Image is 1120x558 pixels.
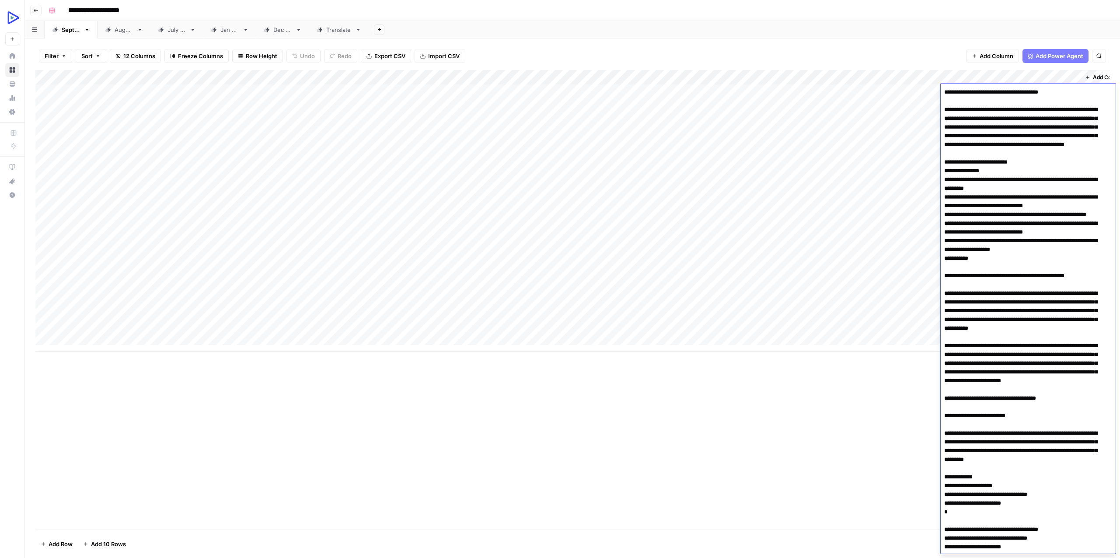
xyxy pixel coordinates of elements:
button: Help + Support [5,188,19,202]
span: Row Height [246,52,277,60]
span: Add Column [980,52,1013,60]
button: Add Row [35,537,78,551]
span: Redo [338,52,352,60]
span: Add Power Agent [1036,52,1083,60]
a: [DATE] [203,21,256,38]
div: [DATE] [62,25,80,34]
div: [DATE] [273,25,292,34]
a: Usage [5,91,19,105]
div: [DATE] [115,25,133,34]
span: Import CSV [428,52,460,60]
a: [DATE] [150,21,203,38]
div: Translate [326,25,352,34]
span: Add Row [49,540,73,548]
button: Redo [324,49,357,63]
span: Freeze Columns [178,52,223,60]
button: Add Column [966,49,1019,63]
a: Settings [5,105,19,119]
button: 12 Columns [110,49,161,63]
button: What's new? [5,174,19,188]
button: Filter [39,49,72,63]
button: Workspace: OpenReplay [5,7,19,29]
a: Browse [5,63,19,77]
button: Sort [76,49,106,63]
a: [DATE] [45,21,98,38]
button: Add 10 Rows [78,537,131,551]
div: What's new? [6,174,19,188]
div: [DATE] [167,25,186,34]
a: [DATE] [256,21,309,38]
a: Translate [309,21,369,38]
button: Row Height [232,49,283,63]
span: Export CSV [374,52,405,60]
a: Home [5,49,19,63]
button: Add Power Agent [1022,49,1089,63]
span: Undo [300,52,315,60]
a: [DATE] [98,21,150,38]
div: [DATE] [220,25,239,34]
span: Add 10 Rows [91,540,126,548]
span: 12 Columns [123,52,155,60]
span: Filter [45,52,59,60]
a: Your Data [5,77,19,91]
button: Undo [286,49,321,63]
a: AirOps Academy [5,160,19,174]
img: OpenReplay Logo [5,10,21,26]
span: Sort [81,52,93,60]
button: Freeze Columns [164,49,229,63]
button: Import CSV [415,49,465,63]
button: Export CSV [361,49,411,63]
